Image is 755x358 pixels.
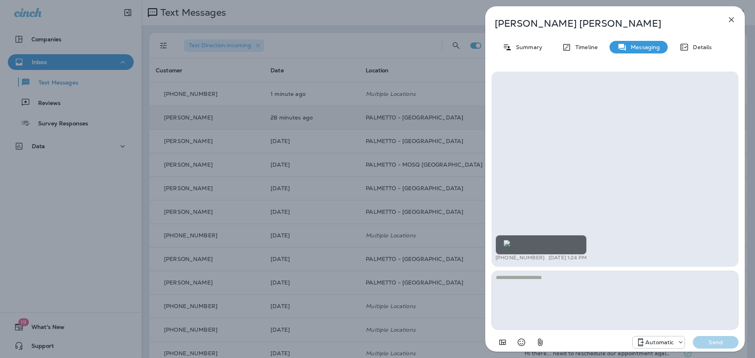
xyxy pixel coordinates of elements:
p: [PHONE_NUMBER] [495,255,545,261]
p: Messaging [627,44,660,50]
p: Summary [512,44,542,50]
button: Select an emoji [514,334,529,350]
button: Add in a premade template [495,334,510,350]
p: Details [689,44,712,50]
img: twilio-download [504,240,510,246]
p: [DATE] 1:24 PM [549,255,587,261]
p: Timeline [571,44,598,50]
p: Automatic [645,339,674,345]
p: [PERSON_NAME] [PERSON_NAME] [495,18,709,29]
